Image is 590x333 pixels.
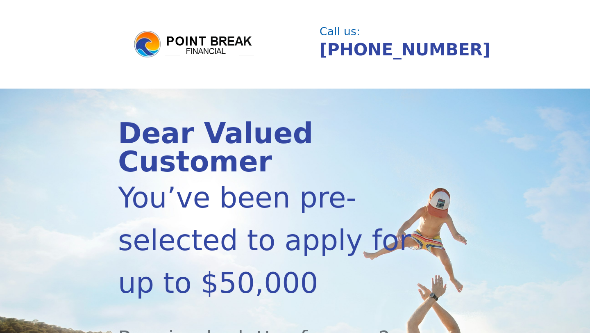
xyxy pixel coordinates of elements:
a: [PHONE_NUMBER] [320,40,490,59]
div: Dear Valued Customer [118,119,419,176]
img: logo.png [133,30,256,59]
div: Call us: [320,26,467,37]
div: You’ve been pre-selected to apply for up to $50,000 [118,176,419,304]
